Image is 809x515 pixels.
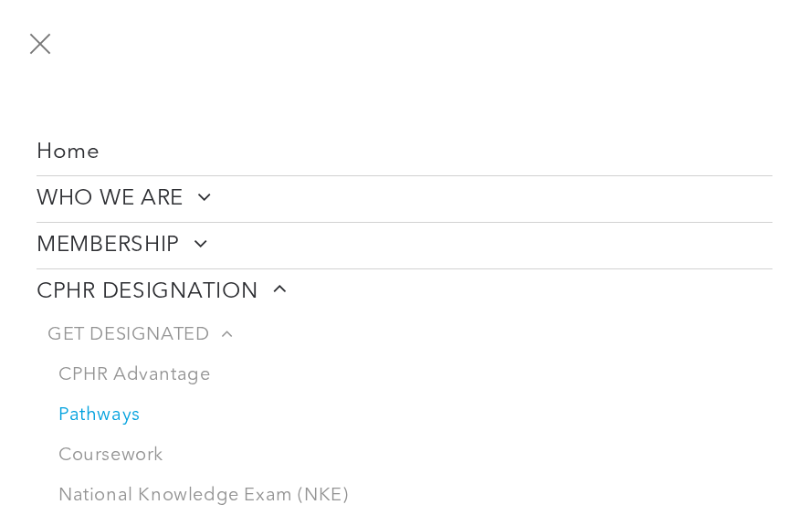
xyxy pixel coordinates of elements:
[37,279,286,306] span: CPHR DESIGNATION
[16,20,64,68] button: menu
[37,131,772,175] a: Home
[37,315,772,355] a: GET DESIGNATED
[37,223,772,268] a: MEMBERSHIP
[47,436,772,476] a: Coursework
[47,324,230,346] span: GET DESIGNATED
[47,395,772,436] a: Pathways
[37,176,772,222] a: WHO WE ARE
[37,269,772,315] a: CPHR DESIGNATION
[47,355,772,395] a: CPHR Advantage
